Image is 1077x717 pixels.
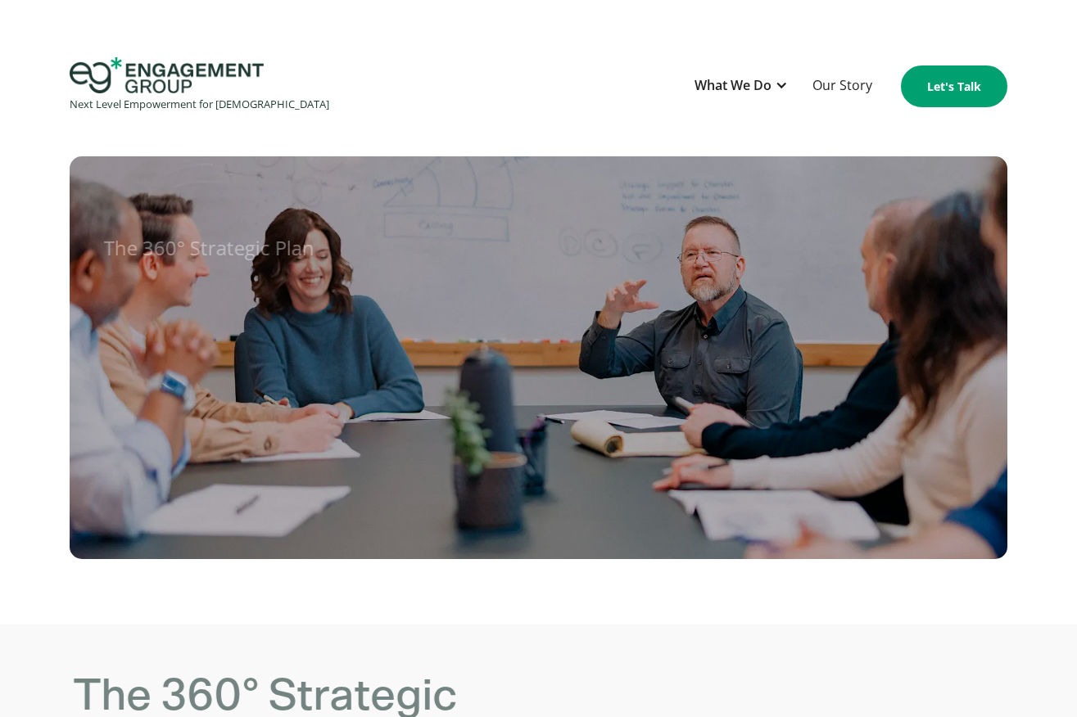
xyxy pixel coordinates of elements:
div: Next Level Empowerment for [DEMOGRAPHIC_DATA] [70,93,329,115]
h1: The 360° Strategic Plan [104,230,992,266]
div: What We Do [686,66,796,106]
a: Our Story [804,66,880,106]
a: Let's Talk [901,65,1007,107]
img: Engagement Group Logo Icon [70,57,264,93]
a: home [70,57,329,115]
div: What We Do [695,74,772,97]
